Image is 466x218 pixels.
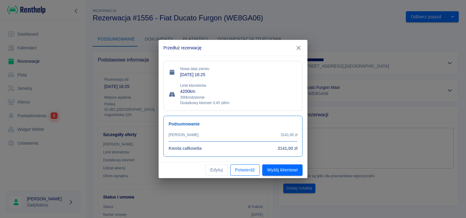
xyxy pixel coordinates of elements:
[180,72,298,78] p: [DATE] 16:25
[180,66,298,72] p: Nowa data zwrotu
[230,164,260,176] button: Potwierdź
[169,132,199,138] p: [PERSON_NAME]
[169,121,298,127] h6: Podsumowanie
[262,164,303,176] button: Wyślij klientowi
[278,145,297,152] h6: 3141,00 zł
[205,164,228,176] button: Edytuj
[180,88,298,95] p: 4200 km
[169,145,202,152] h6: Kwota całkowita
[281,132,297,138] p: 3141,00 zł
[180,95,298,100] p: 300 km dziennie
[159,40,308,56] h2: Przedłuż rezerwację
[180,83,298,88] p: Limit kilometrów
[180,100,298,106] p: Dodatkowy kilometr 0,45 zł/km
